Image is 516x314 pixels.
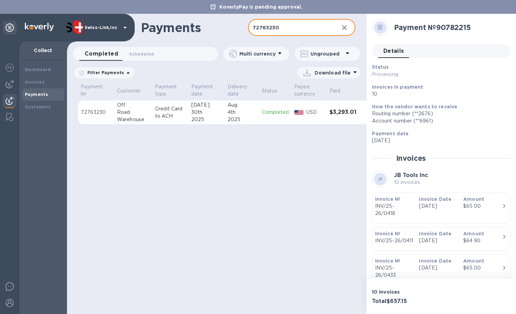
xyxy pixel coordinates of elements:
img: Foreign exchange [6,63,14,72]
span: Payment date [191,83,222,98]
span: Details [383,46,404,56]
p: Credit Card to ACH [155,105,186,120]
p: Status [262,87,277,95]
p: 72763230 [81,109,112,116]
p: Payment type [155,83,177,98]
div: Aug [228,101,256,109]
span: Customer [117,87,150,95]
span: Delivery date [228,83,256,98]
div: Unpin categories [3,21,17,35]
p: Ungrouped [310,50,343,57]
button: Invoice №INV/25-26/0433Invoice Date[DATE]Amount$65.00 [372,254,510,285]
p: Paid [329,87,340,95]
span: Payee currency [294,83,324,98]
b: Customers [25,104,51,109]
button: Invoice №INV/25-26/0411Invoice Date[DATE]Amount$64.90 [372,227,510,251]
b: JB Tools Inc [394,172,428,178]
h3: Total $657.15 [372,298,439,305]
div: 2025 [191,116,222,123]
span: Status [262,87,286,95]
div: 30th [191,109,222,116]
p: Processing [372,71,461,78]
span: Paid [329,87,349,95]
p: INV/25-26/0411 [375,237,414,244]
p: [DATE] [372,137,505,144]
b: Amount [463,231,484,236]
p: 10 invoices [372,288,439,295]
b: Invoices [25,79,45,85]
b: Invoices in payment [372,84,423,90]
h2: Payment № 90782215 [394,23,505,32]
h3: $3,293.01 [329,109,356,116]
b: Invoice № [375,231,400,236]
p: USD [306,109,324,116]
div: Account number (**6961) [372,117,505,125]
div: 4th [228,109,256,116]
b: Payments [25,92,48,97]
p: Customer [117,87,141,95]
p: Collect [25,47,61,54]
p: Completed [262,109,289,116]
p: INV/25-26/0418 [375,203,414,217]
div: Road [117,109,150,116]
p: Delivery date [228,83,247,98]
p: Download file [315,69,351,76]
span: Completed [85,49,118,59]
b: Invoice Date [419,231,451,236]
p: [DATE] [419,237,458,244]
b: How the vendor wants to receive [372,104,458,109]
div: [DATE] [191,101,222,109]
div: $64.90 [463,237,502,244]
b: Invoice № [375,258,400,264]
p: Filter Payments [85,70,124,76]
b: Invoice Date [419,258,451,264]
h1: Payments [141,20,248,35]
b: Invoice Date [419,196,451,202]
p: INV/25-26/0433 [375,264,414,279]
b: Dashboard [25,67,51,72]
div: Off [117,101,150,109]
img: Logo [25,23,54,31]
p: 10 invoices [394,179,428,186]
div: $65.00 [463,264,502,272]
h2: Invoices [396,154,426,163]
p: Payment № [81,83,103,98]
span: Payment № [81,83,112,98]
p: Payee currency [294,83,315,98]
button: Invoice №INV/25-26/0418Invoice Date[DATE]Amount$65.00 [372,193,510,224]
span: Payment type [155,83,186,98]
p: Swiss-Link,Inc [85,25,119,30]
div: 2025 [228,116,256,123]
p: Payment date [191,83,213,98]
b: JI [378,176,382,181]
b: Amount [463,196,484,202]
p: KoverlyPay is pending approval. [216,3,306,10]
div: $65.00 [463,203,502,210]
b: Payment date [372,131,409,136]
p: 10 [372,90,505,98]
img: USD [294,110,304,115]
b: Status [372,64,389,70]
span: Scheduled [129,50,154,58]
p: Multi currency [239,50,276,57]
p: [DATE] [419,203,458,210]
b: Amount [463,258,484,264]
p: [DATE] [419,264,458,272]
div: Warehouse [117,116,150,123]
div: Routing number (**2676) [372,110,505,117]
b: Invoice № [375,196,400,202]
